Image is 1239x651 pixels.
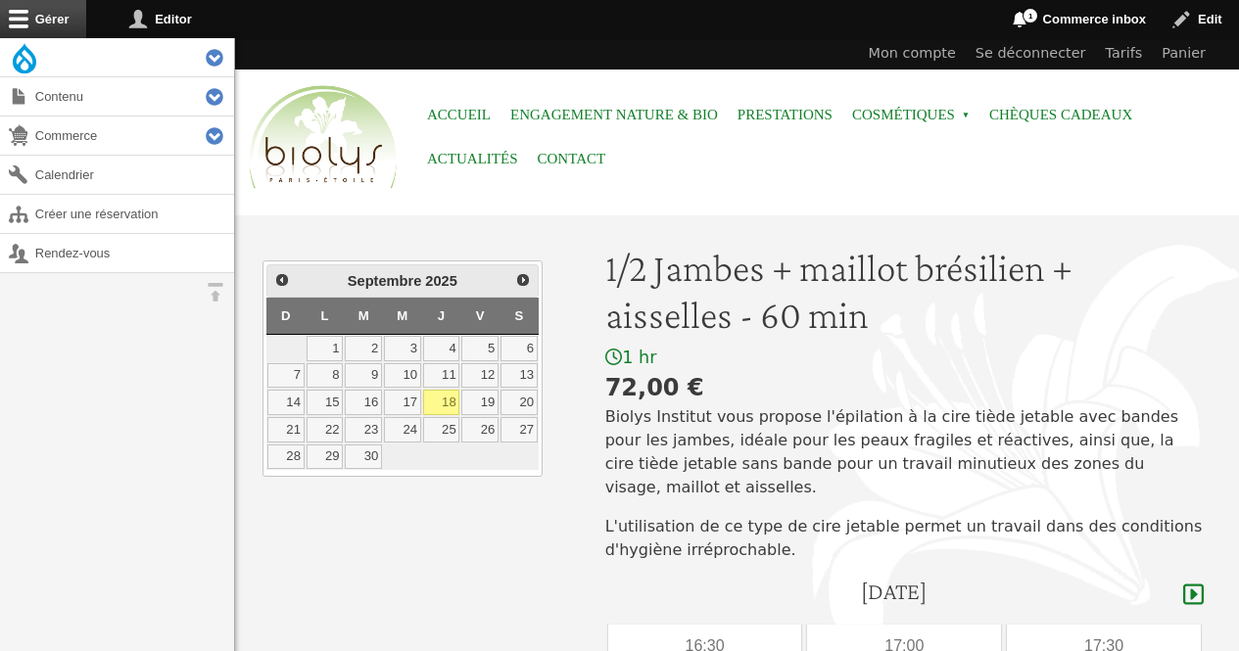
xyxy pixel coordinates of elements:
[605,245,1204,339] h1: 1/2 Jambes + maillot brésilien + aisselles - 60 min
[605,370,1204,405] div: 72,00 €
[235,38,1239,206] header: Entête du site
[281,308,291,323] span: Dimanche
[500,363,538,389] a: 13
[1023,8,1038,23] span: 1
[461,390,499,415] a: 19
[384,417,421,442] a: 24
[384,336,421,361] a: 3
[461,363,499,389] a: 12
[345,390,382,415] a: 16
[515,272,531,288] span: Suivant
[397,308,407,323] span: Mercredi
[345,336,382,361] a: 2
[307,390,344,415] a: 15
[320,308,328,323] span: Lundi
[423,336,460,361] a: 4
[500,417,538,442] a: 27
[384,363,421,389] a: 10
[738,93,833,137] a: Prestations
[423,363,460,389] a: 11
[989,93,1132,137] a: Chèques cadeaux
[538,137,606,181] a: Contact
[461,417,499,442] a: 26
[966,38,1096,70] a: Se déconnecter
[852,93,970,137] span: Cosmétiques
[345,444,382,470] a: 30
[358,308,369,323] span: Mardi
[423,417,460,442] a: 25
[427,137,518,181] a: Actualités
[461,336,499,361] a: 5
[859,38,966,70] a: Mon compte
[438,308,445,323] span: Jeudi
[196,273,234,311] button: Orientation horizontale
[510,93,718,137] a: Engagement Nature & Bio
[1096,38,1153,70] a: Tarifs
[1152,38,1215,70] a: Panier
[267,444,305,470] a: 28
[605,515,1204,562] p: L'utilisation de ce type de cire jetable permet un travail dans des conditions d'hygiène irréproc...
[307,417,344,442] a: 22
[348,273,422,289] span: Septembre
[345,417,382,442] a: 23
[267,390,305,415] a: 14
[307,336,344,361] a: 1
[269,267,295,293] a: Précédent
[274,272,290,288] span: Précédent
[307,363,344,389] a: 8
[267,363,305,389] a: 7
[425,273,457,289] span: 2025
[605,405,1204,499] p: Biolys Institut vous propose l'épilation à la cire tiède jetable avec bandes pour les jambes, idé...
[427,93,491,137] a: Accueil
[861,578,927,606] h4: [DATE]
[962,112,970,119] span: »
[423,390,460,415] a: 18
[515,308,524,323] span: Samedi
[476,308,485,323] span: Vendredi
[605,347,1204,369] div: 1 hr
[500,336,538,361] a: 6
[245,82,402,194] img: Accueil
[267,417,305,442] a: 21
[384,390,421,415] a: 17
[345,363,382,389] a: 9
[500,390,538,415] a: 20
[307,444,344,470] a: 29
[509,267,535,293] a: Suivant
